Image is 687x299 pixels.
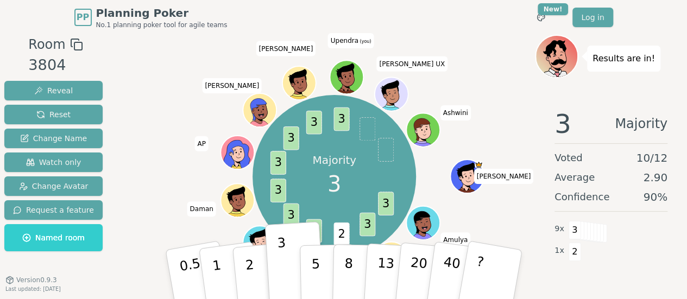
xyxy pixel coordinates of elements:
[276,235,288,294] p: 3
[22,232,85,243] span: Named room
[376,56,448,72] span: Click to change your name
[643,170,667,185] span: 2.90
[554,150,583,166] span: Voted
[569,221,581,239] span: 3
[256,41,316,56] span: Click to change your name
[378,192,394,215] span: 3
[4,152,103,172] button: Watch only
[593,51,655,66] p: Results are in!
[312,152,356,168] p: Majority
[440,232,470,247] span: Click to change your name
[194,136,208,151] span: Click to change your name
[554,170,595,185] span: Average
[474,169,534,184] span: Click to change your name
[187,202,216,217] span: Click to change your name
[554,111,571,137] span: 3
[333,107,349,131] span: 3
[4,81,103,100] button: Reveal
[615,111,667,137] span: Majority
[5,276,57,284] button: Version0.9.3
[28,35,65,54] span: Room
[306,219,322,243] span: 3
[16,276,57,284] span: Version 0.9.3
[636,150,667,166] span: 10 / 12
[13,205,94,215] span: Request a feature
[327,168,341,200] span: 3
[28,54,83,77] div: 3804
[644,189,667,205] span: 90 %
[4,224,103,251] button: Named room
[331,62,362,93] button: Click to change your avatar
[333,222,349,246] span: 2
[26,157,81,168] span: Watch only
[36,109,71,120] span: Reset
[96,5,228,21] span: Planning Poker
[531,8,551,27] button: New!
[440,105,471,120] span: Click to change your name
[4,176,103,196] button: Change Avatar
[202,78,262,93] span: Click to change your name
[554,189,609,205] span: Confidence
[270,179,286,202] span: 3
[569,243,581,261] span: 2
[328,33,374,48] span: Click to change your name
[4,200,103,220] button: Request a feature
[474,161,482,169] span: Gajendra is the host
[572,8,613,27] a: Log in
[358,39,371,44] span: (you)
[34,85,73,96] span: Reveal
[283,126,299,150] span: 3
[74,5,228,29] a: PPPlanning PokerNo.1 planning poker tool for agile teams
[4,129,103,148] button: Change Name
[554,223,564,235] span: 9 x
[77,11,89,24] span: PP
[96,21,228,29] span: No.1 planning poker tool for agile teams
[19,181,89,192] span: Change Avatar
[306,111,322,135] span: 3
[4,105,103,124] button: Reset
[5,286,61,292] span: Last updated: [DATE]
[554,245,564,257] span: 1 x
[270,151,286,175] span: 3
[360,212,375,236] span: 3
[283,203,299,227] span: 3
[538,3,569,15] div: New!
[20,133,87,144] span: Change Name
